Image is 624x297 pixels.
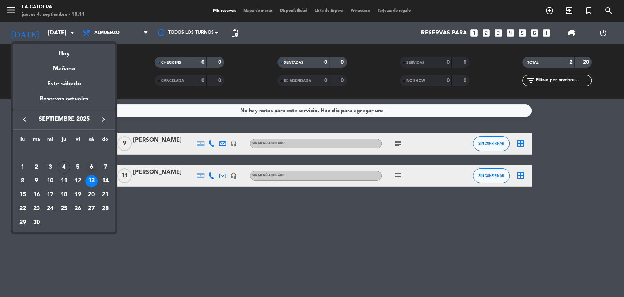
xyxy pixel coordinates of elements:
[16,189,29,201] div: 15
[30,188,44,202] td: 16 de septiembre de 2025
[43,202,57,216] td: 24 de septiembre de 2025
[98,174,112,188] td: 14 de septiembre de 2025
[30,216,44,230] td: 30 de septiembre de 2025
[57,135,71,146] th: jueves
[71,188,85,202] td: 19 de septiembre de 2025
[99,203,111,215] div: 28
[72,175,84,188] div: 12
[13,44,115,59] div: Hoy
[30,189,43,201] div: 16
[99,189,111,201] div: 21
[99,175,111,188] div: 14
[85,189,98,201] div: 20
[71,174,85,188] td: 12 de septiembre de 2025
[43,174,57,188] td: 10 de septiembre de 2025
[44,175,56,188] div: 10
[16,146,112,160] td: SEP.
[16,202,30,216] td: 22 de septiembre de 2025
[18,115,31,124] button: keyboard_arrow_left
[13,94,115,109] div: Reservas actuales
[30,216,43,229] div: 30
[71,135,85,146] th: viernes
[98,135,112,146] th: domingo
[30,174,44,188] td: 9 de septiembre de 2025
[85,174,99,188] td: 13 de septiembre de 2025
[99,161,111,174] div: 7
[44,161,56,174] div: 3
[57,160,71,174] td: 4 de septiembre de 2025
[16,203,29,215] div: 22
[99,115,108,124] i: keyboard_arrow_right
[44,203,56,215] div: 24
[44,189,56,201] div: 17
[57,174,71,188] td: 11 de septiembre de 2025
[43,135,57,146] th: miércoles
[16,160,30,174] td: 1 de septiembre de 2025
[98,202,112,216] td: 28 de septiembre de 2025
[85,188,99,202] td: 20 de septiembre de 2025
[30,202,44,216] td: 23 de septiembre de 2025
[31,115,97,124] span: septiembre 2025
[72,189,84,201] div: 19
[85,135,99,146] th: sábado
[58,175,70,188] div: 11
[57,202,71,216] td: 25 de septiembre de 2025
[13,59,115,74] div: Mañana
[72,161,84,174] div: 5
[16,188,30,202] td: 15 de septiembre de 2025
[97,115,110,124] button: keyboard_arrow_right
[71,160,85,174] td: 5 de septiembre de 2025
[98,160,112,174] td: 7 de septiembre de 2025
[57,188,71,202] td: 18 de septiembre de 2025
[43,188,57,202] td: 17 de septiembre de 2025
[85,202,99,216] td: 27 de septiembre de 2025
[13,74,115,94] div: Este sábado
[20,115,29,124] i: keyboard_arrow_left
[43,160,57,174] td: 3 de septiembre de 2025
[16,161,29,174] div: 1
[58,189,70,201] div: 18
[58,161,70,174] div: 4
[30,175,43,188] div: 9
[85,203,98,215] div: 27
[58,203,70,215] div: 25
[85,160,99,174] td: 6 de septiembre de 2025
[30,160,44,174] td: 2 de septiembre de 2025
[71,202,85,216] td: 26 de septiembre de 2025
[72,203,84,215] div: 26
[16,174,30,188] td: 8 de septiembre de 2025
[16,175,29,188] div: 8
[16,216,29,229] div: 29
[30,135,44,146] th: martes
[16,135,30,146] th: lunes
[85,161,98,174] div: 6
[98,188,112,202] td: 21 de septiembre de 2025
[30,161,43,174] div: 2
[85,175,98,188] div: 13
[16,216,30,230] td: 29 de septiembre de 2025
[30,203,43,215] div: 23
